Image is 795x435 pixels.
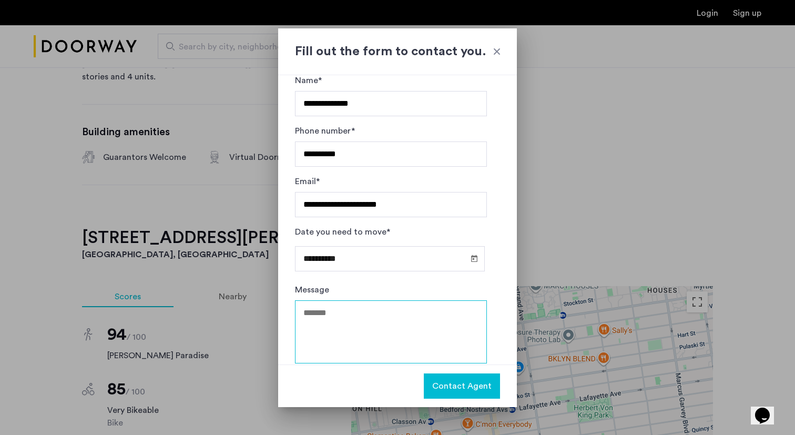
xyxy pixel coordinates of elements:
[295,226,390,238] label: Date you need to move*
[295,284,329,296] label: Message
[295,175,320,188] label: Email*
[432,380,492,392] span: Contact Agent
[295,74,322,87] label: Name*
[751,393,784,424] iframe: chat widget
[295,42,500,61] h2: Fill out the form to contact you.
[468,252,481,265] button: Open calendar
[424,373,500,399] button: button
[295,125,355,137] label: Phone number*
